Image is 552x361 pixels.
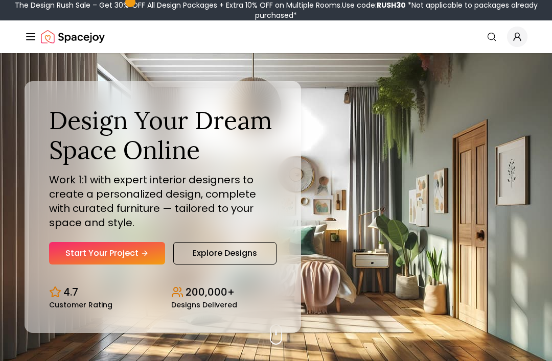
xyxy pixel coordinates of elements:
[49,106,277,164] h1: Design Your Dream Space Online
[63,285,78,299] p: 4.7
[171,301,237,308] small: Designs Delivered
[49,173,277,230] p: Work 1:1 with expert interior designers to create a personalized design, complete with curated fu...
[41,27,105,47] a: Spacejoy
[49,242,165,264] a: Start Your Project
[173,242,277,264] a: Explore Designs
[49,277,277,308] div: Design stats
[49,301,112,308] small: Customer Rating
[25,20,527,53] nav: Global
[186,285,235,299] p: 200,000+
[41,27,105,47] img: Spacejoy Logo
